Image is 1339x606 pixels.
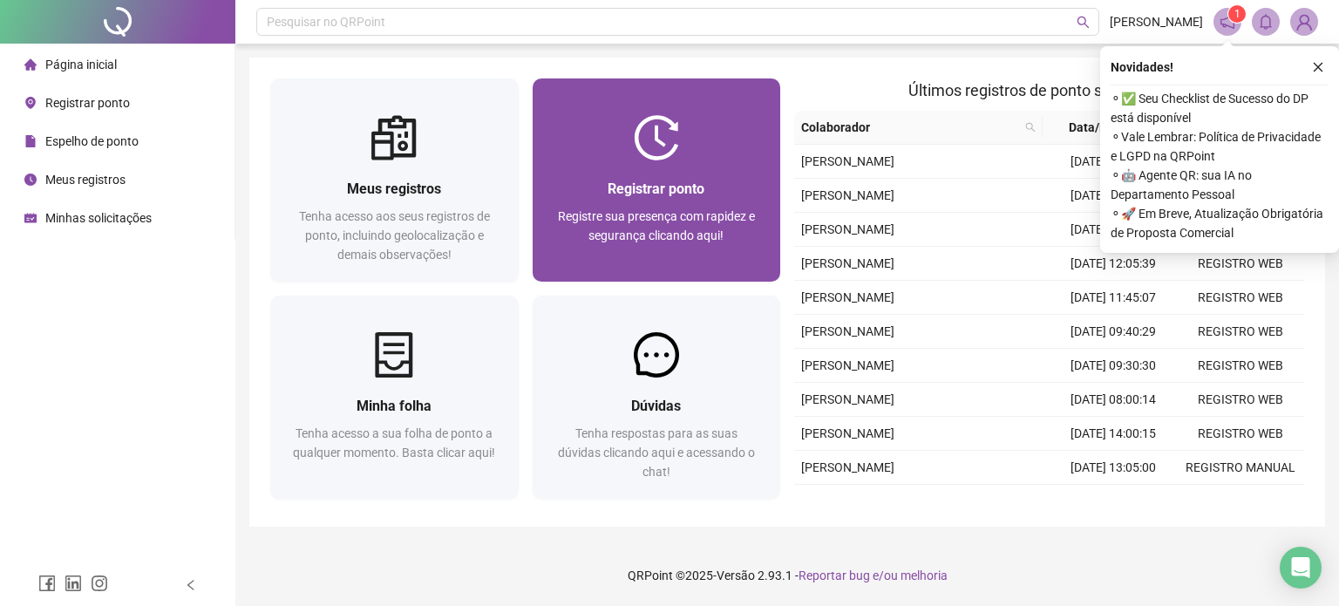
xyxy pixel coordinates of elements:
td: [DATE] 12:05:39 [1050,247,1177,281]
span: schedule [24,212,37,224]
img: 87212 [1291,9,1317,35]
td: [DATE] 09:30:30 [1050,349,1177,383]
span: Novidades ! [1111,58,1173,77]
td: REGISTRO WEB [1177,281,1304,315]
span: [PERSON_NAME] [801,324,894,338]
span: [PERSON_NAME] [801,426,894,440]
span: Data/Hora [1050,118,1145,137]
span: ⚬ ✅ Seu Checklist de Sucesso do DP está disponível [1111,89,1329,127]
span: Espelho de ponto [45,134,139,148]
span: Colaborador [801,118,1018,137]
span: Meus registros [347,180,441,197]
span: bell [1258,14,1274,30]
div: Open Intercom Messenger [1280,547,1322,589]
span: file [24,135,37,147]
td: [DATE] 12:55:14 [1050,485,1177,519]
span: search [1077,16,1090,29]
span: [PERSON_NAME] [801,222,894,236]
span: [PERSON_NAME] [801,256,894,270]
td: REGISTRO MANUAL [1177,451,1304,485]
span: left [185,579,197,591]
span: Reportar bug e/ou melhoria [799,569,948,582]
span: Tenha acesso aos seus registros de ponto, incluindo geolocalização e demais observações! [299,209,490,262]
td: [DATE] 08:00:14 [1050,383,1177,417]
span: [PERSON_NAME] [801,154,894,168]
td: REGISTRO WEB [1177,349,1304,383]
span: Minhas solicitações [45,211,152,225]
span: facebook [38,575,56,592]
span: environment [24,97,37,109]
span: [PERSON_NAME] [801,188,894,202]
span: search [1022,114,1039,140]
span: [PERSON_NAME] [801,290,894,304]
td: [DATE] 13:00:47 [1050,179,1177,213]
span: 1 [1234,8,1240,20]
td: [DATE] 14:57:55 [1050,145,1177,179]
span: ⚬ 🚀 Em Breve, Atualização Obrigatória de Proposta Comercial [1111,204,1329,242]
span: Versão [717,569,755,582]
td: [DATE] 11:45:07 [1050,281,1177,315]
span: clock-circle [24,174,37,186]
span: [PERSON_NAME] [1110,12,1203,31]
footer: QRPoint © 2025 - 2.93.1 - [235,545,1339,606]
span: Últimos registros de ponto sincronizados [908,81,1190,99]
span: instagram [91,575,108,592]
td: REGISTRO WEB [1177,485,1304,519]
span: home [24,58,37,71]
td: REGISTRO WEB [1177,383,1304,417]
span: Registrar ponto [45,96,130,110]
span: [PERSON_NAME] [801,358,894,372]
span: Tenha respostas para as suas dúvidas clicando aqui e acessando o chat! [558,426,755,479]
span: Minha folha [357,398,432,414]
span: linkedin [65,575,82,592]
td: REGISTRO WEB [1177,315,1304,349]
td: [DATE] 12:52:02 [1050,213,1177,247]
th: Data/Hora [1043,111,1166,145]
span: Tenha acesso a sua folha de ponto a qualquer momento. Basta clicar aqui! [293,426,495,460]
span: [PERSON_NAME] [801,392,894,406]
td: [DATE] 13:05:00 [1050,451,1177,485]
td: REGISTRO WEB [1177,247,1304,281]
a: DúvidasTenha respostas para as suas dúvidas clicando aqui e acessando o chat! [533,296,781,499]
span: Meus registros [45,173,126,187]
span: close [1312,61,1324,73]
span: Página inicial [45,58,117,71]
td: [DATE] 14:00:15 [1050,417,1177,451]
span: ⚬ 🤖 Agente QR: sua IA no Departamento Pessoal [1111,166,1329,204]
span: Registrar ponto [608,180,704,197]
sup: 1 [1228,5,1246,23]
span: notification [1220,14,1235,30]
td: [DATE] 09:40:29 [1050,315,1177,349]
span: ⚬ Vale Lembrar: Política de Privacidade e LGPD na QRPoint [1111,127,1329,166]
span: [PERSON_NAME] [801,460,894,474]
span: Registre sua presença com rapidez e segurança clicando aqui! [558,209,755,242]
a: Minha folhaTenha acesso a sua folha de ponto a qualquer momento. Basta clicar aqui! [270,296,519,499]
span: search [1025,122,1036,133]
a: Registrar pontoRegistre sua presença com rapidez e segurança clicando aqui! [533,78,781,282]
span: Dúvidas [631,398,681,414]
td: REGISTRO WEB [1177,417,1304,451]
a: Meus registrosTenha acesso aos seus registros de ponto, incluindo geolocalização e demais observa... [270,78,519,282]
